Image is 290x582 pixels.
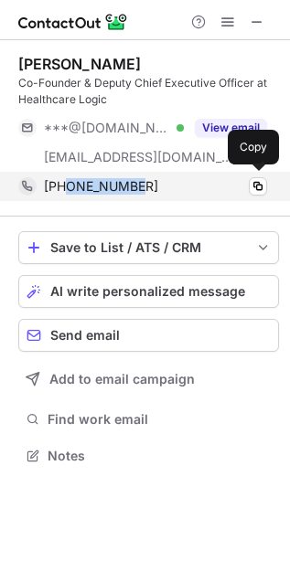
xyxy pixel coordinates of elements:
[48,448,272,464] span: Notes
[18,363,279,396] button: Add to email campaign
[50,240,247,255] div: Save to List / ATS / CRM
[48,411,272,428] span: Find work email
[50,328,120,343] span: Send email
[18,443,279,469] button: Notes
[18,275,279,308] button: AI write personalized message
[44,178,158,195] span: [PHONE_NUMBER]
[49,372,195,386] span: Add to email campaign
[18,75,279,108] div: Co-Founder & Deputy Chief Executive Officer at Healthcare Logic
[44,120,170,136] span: ***@[DOMAIN_NAME]
[44,149,234,165] span: [EMAIL_ADDRESS][DOMAIN_NAME]
[18,231,279,264] button: save-profile-one-click
[18,407,279,432] button: Find work email
[18,55,141,73] div: [PERSON_NAME]
[18,11,128,33] img: ContactOut v5.3.10
[18,319,279,352] button: Send email
[195,119,267,137] button: Reveal Button
[50,284,245,299] span: AI write personalized message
